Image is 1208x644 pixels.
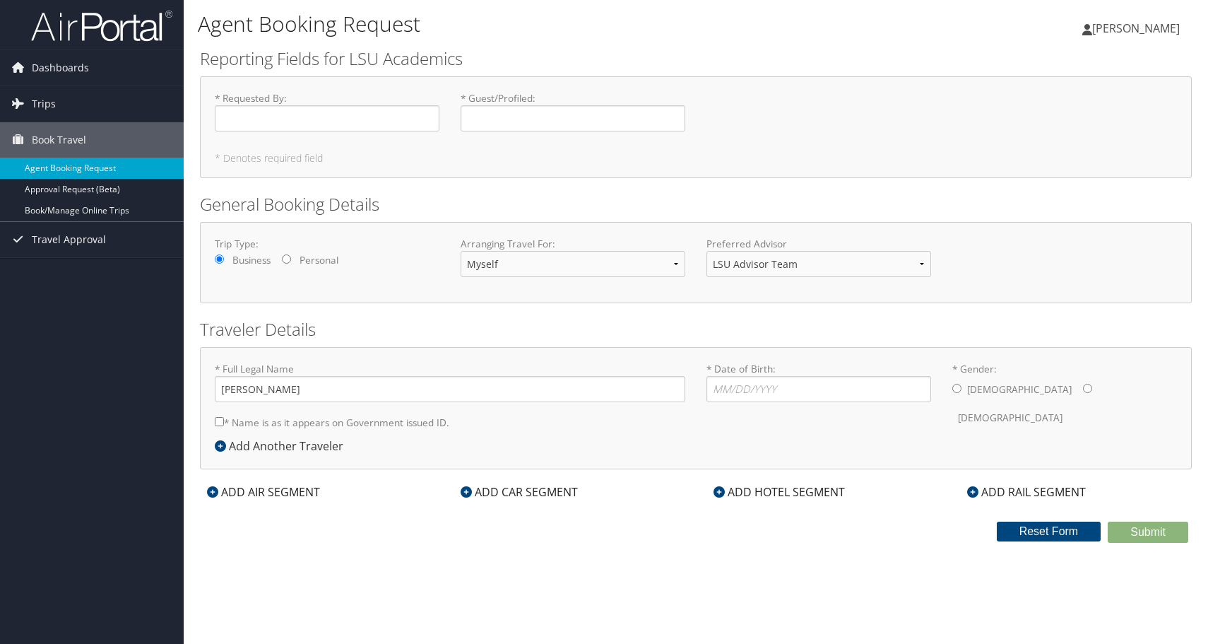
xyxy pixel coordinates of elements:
[1083,384,1092,393] input: * Gender:[DEMOGRAPHIC_DATA][DEMOGRAPHIC_DATA]
[706,237,931,251] label: Preferred Advisor
[215,91,439,131] label: * Requested By :
[997,522,1101,541] button: Reset Form
[952,384,961,393] input: * Gender:[DEMOGRAPHIC_DATA][DEMOGRAPHIC_DATA]
[215,417,224,426] input: * Name is as it appears on Government issued ID.
[215,438,350,455] div: Add Another Traveler
[300,253,338,267] label: Personal
[461,105,685,131] input: * Guest/Profiled:
[215,362,685,402] label: * Full Legal Name
[461,91,685,131] label: * Guest/Profiled :
[454,484,585,500] div: ADD CAR SEGMENT
[215,153,1177,163] h5: * Denotes required field
[215,409,449,435] label: * Name is as it appears on Government issued ID.
[32,122,86,158] span: Book Travel
[198,9,862,39] h1: Agent Booking Request
[200,192,1192,216] h2: General Booking Details
[952,362,1177,432] label: * Gender:
[32,222,106,257] span: Travel Approval
[958,404,1062,431] label: [DEMOGRAPHIC_DATA]
[1108,522,1188,543] button: Submit
[215,237,439,251] label: Trip Type:
[232,253,271,267] label: Business
[200,317,1192,341] h2: Traveler Details
[1082,7,1194,49] a: [PERSON_NAME]
[706,484,852,500] div: ADD HOTEL SEGMENT
[32,50,89,86] span: Dashboards
[200,47,1192,71] h2: Reporting Fields for LSU Academics
[706,362,931,402] label: * Date of Birth:
[215,105,439,131] input: * Requested By:
[1092,21,1180,36] span: [PERSON_NAME]
[215,376,685,402] input: * Full Legal Name
[706,376,931,402] input: * Date of Birth:
[461,237,685,251] label: Arranging Travel For:
[200,484,327,500] div: ADD AIR SEGMENT
[32,86,56,122] span: Trips
[967,376,1072,403] label: [DEMOGRAPHIC_DATA]
[960,484,1093,500] div: ADD RAIL SEGMENT
[31,9,172,42] img: airportal-logo.png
